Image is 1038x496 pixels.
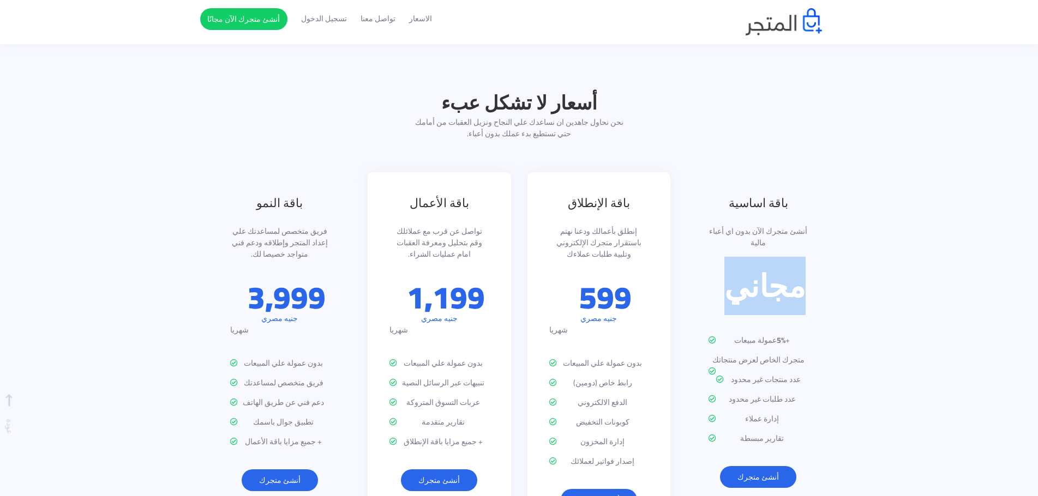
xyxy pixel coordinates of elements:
p: عربات التسوق المتروكة [389,397,489,408]
p: تنبيهات عبر الرسائل النصية [389,377,489,389]
h3: باقة النمو [230,194,330,212]
a: أنشئ متجرك [720,466,796,488]
a: أنشئ متجرك [242,469,318,491]
span: عودة [3,394,17,434]
h3: باقة الأعمال [389,194,489,212]
p: فريق متخصص لمساعدتك علي إعداد المتجر وإطلاقه ودعم فني متواجد خصيصا لك. [230,226,330,260]
p: + عمولة مبيعات [709,335,808,346]
a: أنشئ متجرك [401,469,477,491]
p: 3,999 [248,282,326,313]
h3: باقة اساسية [709,194,808,212]
p: متجرك الخاص لعرض منتجاتك [709,354,808,366]
p: إدارة عملاء [709,413,808,425]
p: رابط خاص (دومين) [549,377,649,389]
p: كوبونات التخفيض [549,416,649,428]
p: عدد طلبات غير محدود [709,394,808,405]
p: تواصل عن قرب مع عملائلك وقم بتحليل ومعرفة العقبات امام عمليات الشراء. [389,226,489,260]
p: إدارة المخزون [549,436,649,447]
p: 599 [579,282,632,313]
div: شهريا [230,324,330,336]
p: تطبيق جوال باسمك [230,416,330,428]
p: دعم فني عن طريق الهاتف [230,397,330,408]
a: تسجيل الدخول [301,13,347,25]
strong: 5% [777,333,785,347]
p: + جميع مزايا باقة الأعمال [230,436,330,447]
div: نحن نحاول جاهدين ان نساعدك علي النجاح ونزيل العقبات من أمامك حتي تستطيع بدء عملك بدون أعباء. [410,117,628,140]
p: فريق متخصص لمساعدتك [230,377,330,389]
p: تقارير متقدمة [389,416,489,428]
a: تواصل معنا [361,13,395,25]
p: الدفع الالكتروني [549,397,649,408]
h2: أسعار لا تشكل عبء [410,88,628,117]
img: logo [746,8,822,35]
p: بدون عمولة علي المبيعات [389,358,489,369]
h3: باقة الإنطلاق [549,194,649,212]
p: بدون عمولة علي المبيعات [549,358,649,369]
p: مجاني [724,270,806,301]
p: بدون عمولة علي المبيعات [230,358,330,369]
p: 1,199 [407,282,485,313]
p: + جميع مزايا باقة الإنطلاق [389,436,489,447]
p: أنشئ متجرك الآن بدون اي أعباء مالية [709,226,808,249]
p: إنطلق بأعمالك ودعنا نهتم باستقرار متجرك الإلكتروني وتلبية طلبات عملاءك [549,226,649,260]
div: شهريا [389,324,489,336]
a: أنشئ متجرك الآن مجانًا [200,8,287,30]
p: تقارير مبسطة [709,433,808,444]
a: الاسعار [409,13,432,25]
p: عدد منتجات غير محدود [709,374,808,385]
p: إصدار فواتير لعملائك [549,456,649,467]
div: شهريا [549,324,649,336]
